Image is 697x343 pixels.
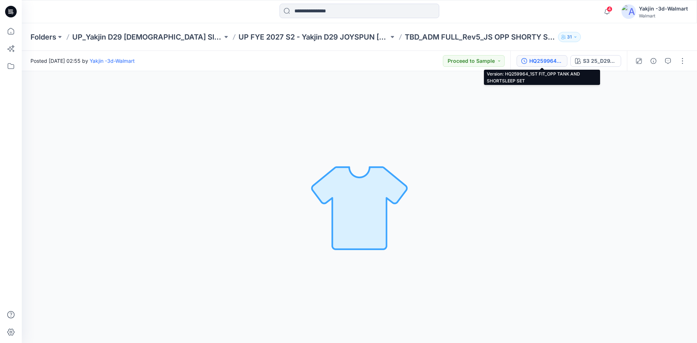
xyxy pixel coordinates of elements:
[607,6,612,12] span: 4
[517,55,567,67] button: HQ259964_1ST FIT_OPP TANK AND SHORTSLEEP SET
[529,57,563,65] div: HQ259964_1ST FIT_OPP TANK AND SHORTSLEEP SET
[583,57,616,65] div: S3 25_D29_JS_LEOPARD_RPT_WinterWhite_CW14_KOM rptcc
[639,13,688,19] div: Walmart
[648,55,659,67] button: Details
[558,32,581,42] button: 31
[570,55,621,67] button: S3 25_D29_JS_LEOPARD_RPT_WinterWhite_CW14_KOM rptcc
[567,33,572,41] p: 31
[621,4,636,19] img: avatar
[72,32,223,42] a: UP_Yakjin D29 [DEMOGRAPHIC_DATA] Sleep
[639,4,688,13] div: Yakjin -3d-Walmart
[309,156,410,258] img: No Outline
[405,32,555,42] p: TBD_ADM FULL_Rev5_JS OPP SHORTY SET
[90,58,135,64] a: Yakjin -3d-Walmart
[239,32,389,42] a: UP FYE 2027 S2 - Yakjin D29 JOYSPUN [DEMOGRAPHIC_DATA] Sleepwear
[30,57,135,65] span: Posted [DATE] 02:55 by
[30,32,56,42] a: Folders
